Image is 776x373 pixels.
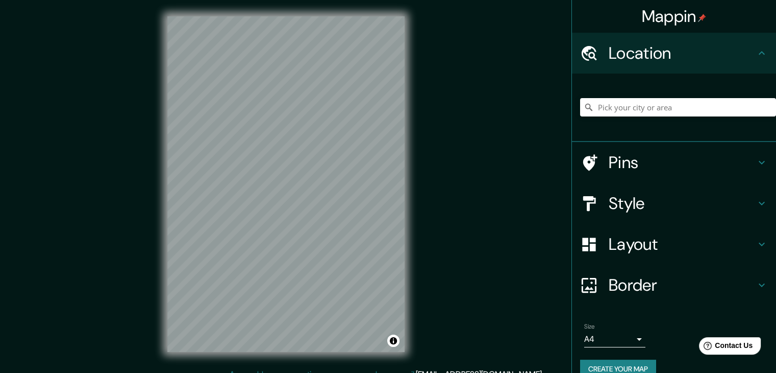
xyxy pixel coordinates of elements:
h4: Layout [609,234,756,254]
div: Style [572,183,776,224]
button: Toggle attribution [387,335,399,347]
img: pin-icon.png [698,14,706,22]
div: Location [572,33,776,74]
h4: Mappin [642,6,707,27]
h4: Style [609,193,756,214]
div: Pins [572,142,776,183]
h4: Border [609,275,756,295]
div: A4 [584,331,645,347]
h4: Pins [609,152,756,173]
div: Border [572,265,776,306]
canvas: Map [167,16,405,352]
input: Pick your city or area [580,98,776,116]
iframe: Help widget launcher [685,333,765,362]
div: Layout [572,224,776,265]
h4: Location [609,43,756,63]
label: Size [584,322,595,331]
